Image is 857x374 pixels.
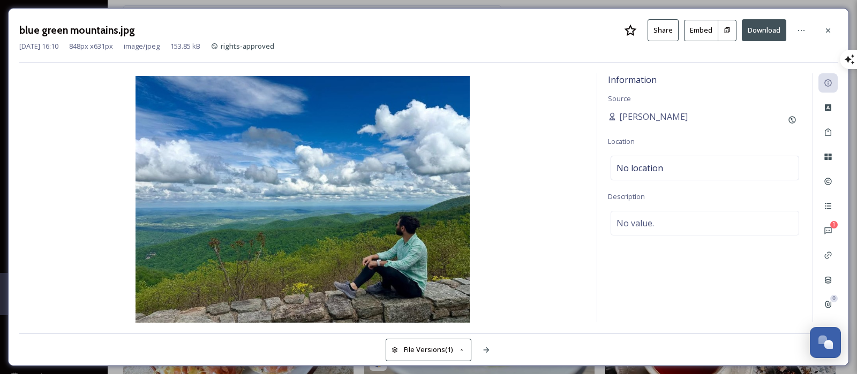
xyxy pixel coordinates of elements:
div: 1 [830,221,838,228]
span: 153.85 kB [170,41,200,51]
span: No location [617,162,663,174]
span: Description [608,192,645,201]
button: Share [648,19,679,41]
span: image/jpeg [124,41,160,51]
span: No value. [617,217,654,230]
span: 848 px x 631 px [69,41,113,51]
img: blue%20green%20mountains.jpg [19,76,586,325]
span: Information [608,74,657,86]
span: rights-approved [221,41,274,51]
span: [DATE] 16:10 [19,41,58,51]
h3: blue green mountains.jpg [19,22,135,38]
span: Location [608,136,635,146]
button: File Versions(1) [386,339,471,361]
span: Source [608,94,631,103]
button: Open Chat [810,327,841,358]
span: [PERSON_NAME] [619,110,688,123]
button: Embed [684,20,718,41]
button: Download [742,19,786,41]
div: 0 [830,295,838,302]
